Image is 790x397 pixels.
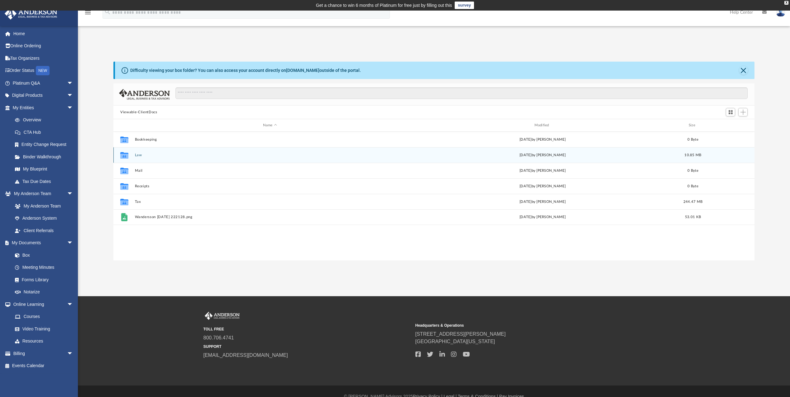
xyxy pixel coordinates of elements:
[4,64,83,77] a: Order StatusNEW
[84,9,92,16] i: menu
[203,353,288,358] a: [EMAIL_ADDRESS][DOMAIN_NAME]
[687,184,698,188] span: 0 Byte
[67,347,79,360] span: arrow_drop_down
[84,12,92,16] a: menu
[67,89,79,102] span: arrow_drop_down
[739,66,748,75] button: Close
[4,89,83,102] a: Digital Productsarrow_drop_down
[9,286,79,298] a: Notarize
[9,114,83,126] a: Overview
[408,137,678,142] div: [DATE] by [PERSON_NAME]
[687,169,698,172] span: 0 Byte
[67,77,79,90] span: arrow_drop_down
[4,52,83,64] a: Tax Organizers
[135,184,405,188] button: Receipts
[113,132,754,260] div: grid
[135,123,405,128] div: Name
[408,123,678,128] div: Modified
[135,215,405,219] button: Wandersson [DATE] 222128.png
[4,360,83,372] a: Events Calendar
[726,108,735,117] button: Switch to Grid View
[408,168,678,174] div: [DATE] by [PERSON_NAME]
[120,110,157,115] button: Viewable-ClientDocs
[708,123,752,128] div: id
[4,77,83,89] a: Platinum Q&Aarrow_drop_down
[36,66,50,75] div: NEW
[9,261,79,274] a: Meeting Minutes
[683,200,702,203] span: 244.47 MB
[203,326,411,332] small: TOLL FREE
[9,200,76,212] a: My Anderson Team
[408,152,678,158] div: [DATE] by [PERSON_NAME]
[9,323,76,335] a: Video Training
[415,331,506,337] a: [STREET_ADDRESS][PERSON_NAME]
[286,68,319,73] a: [DOMAIN_NAME]
[135,138,405,142] button: Bookkeeping
[4,188,79,200] a: My Anderson Teamarrow_drop_down
[4,347,83,360] a: Billingarrow_drop_down
[685,215,701,219] span: 53.01 KB
[9,163,79,175] a: My Blueprint
[738,108,748,117] button: Add
[4,298,79,311] a: Online Learningarrow_drop_down
[9,175,83,188] a: Tax Due Dates
[203,335,234,340] a: 800.706.4741
[3,7,59,20] img: Anderson Advisors Platinum Portal
[135,153,405,157] button: Law
[316,2,452,9] div: Get a chance to win 6 months of Platinum for free just by filling out this
[9,224,79,237] a: Client Referrals
[415,323,623,328] small: Headquarters & Operations
[408,214,678,220] div: [DATE] by [PERSON_NAME]
[4,40,83,52] a: Online Ordering
[685,153,701,157] span: 10.85 MB
[67,237,79,250] span: arrow_drop_down
[67,188,79,200] span: arrow_drop_down
[4,101,83,114] a: My Entitiesarrow_drop_down
[135,169,405,173] button: Mail
[408,184,678,189] div: [DATE] by [PERSON_NAME]
[9,273,76,286] a: Forms Library
[776,8,785,17] img: User Pic
[9,335,79,348] a: Resources
[175,87,748,99] input: Search files and folders
[4,237,79,249] a: My Documentsarrow_drop_down
[687,138,698,141] span: 0 Byte
[9,126,83,138] a: CTA Hub
[9,138,83,151] a: Entity Change Request
[415,339,495,344] a: [GEOGRAPHIC_DATA][US_STATE]
[104,8,111,15] i: search
[116,123,132,128] div: id
[203,312,241,320] img: Anderson Advisors Platinum Portal
[681,123,706,128] div: Size
[9,212,79,225] a: Anderson System
[67,298,79,311] span: arrow_drop_down
[203,344,411,349] small: SUPPORT
[455,2,474,9] a: survey
[9,151,83,163] a: Binder Walkthrough
[784,1,788,5] div: close
[9,249,76,261] a: Box
[9,311,79,323] a: Courses
[135,200,405,204] button: Tax
[67,101,79,114] span: arrow_drop_down
[408,199,678,205] div: [DATE] by [PERSON_NAME]
[4,27,83,40] a: Home
[130,67,361,74] div: Difficulty viewing your box folder? You can also access your account directly on outside of the p...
